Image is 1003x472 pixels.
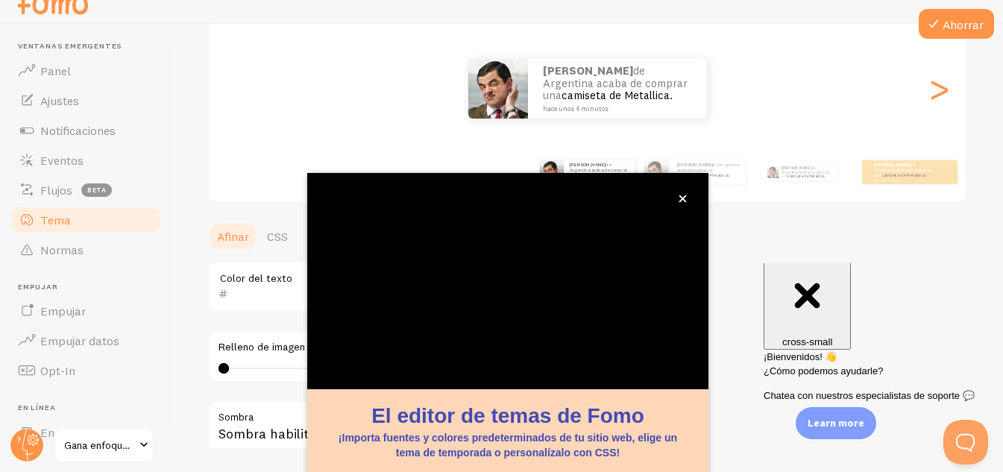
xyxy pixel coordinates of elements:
[40,153,84,168] font: Eventos
[943,17,984,32] font: Ahorrar
[874,162,932,177] font: de Argentina acaba de comprar una
[782,166,829,178] font: de Argentina acaba de comprar una
[677,162,740,177] font: de Argentina acaba de comprar una
[9,235,163,265] a: Normas
[675,191,691,207] button: cerca,
[9,356,163,386] a: Opt-In
[9,205,163,235] a: Tema
[644,160,668,184] img: Fomo
[40,333,119,348] font: Empujar datos
[767,166,779,178] img: Fomo
[40,303,86,318] font: Empujar
[570,162,628,177] font: de Argentina acaba de comprar una
[927,63,952,113] font: >
[562,88,673,102] font: camiseta de Metallica.
[64,438,169,452] font: Gana enfoque y acción
[218,425,332,442] font: Sombra habilitada
[18,41,122,51] font: Ventanas emergentes
[40,363,75,378] font: Opt-In
[787,174,825,178] font: camiseta de Metallica.
[468,59,528,119] img: Fomo
[930,35,948,142] div: Siguiente diapositiva
[258,221,297,251] a: CSS
[9,326,163,356] a: Empujar datos
[40,213,71,227] font: Tema
[217,229,249,244] font: Afinar
[339,432,677,459] font: ¡Importa fuentes y colores predeterminados de tu sitio web, elige un tema de temporada o personal...
[218,340,305,353] font: Relleno de imagen
[87,186,107,194] font: beta
[9,418,163,447] a: En línea
[40,425,84,440] font: En línea
[9,296,163,326] a: Empujar
[540,160,564,184] img: Fomo
[40,63,71,78] font: Panel
[40,242,84,257] font: Normas
[919,9,994,39] button: Ahorrar
[782,166,811,170] font: [PERSON_NAME]
[874,178,900,181] font: hace unos 4 minutos
[9,86,163,116] a: Ajustes
[881,172,926,178] font: camiseta de Metallica.
[543,63,688,102] font: de Argentina acaba de comprar una
[208,221,258,251] a: Afinar
[808,416,864,430] p: Learn more
[570,162,606,168] font: [PERSON_NAME]
[943,420,988,465] iframe: Ayuda Scout Beacon - Abierto
[677,162,713,168] font: [PERSON_NAME]
[9,175,163,205] a: Flujos beta
[40,183,72,198] font: Flujos
[577,172,622,178] font: camiseta de Metallica.
[9,56,163,86] a: Panel
[543,63,633,78] font: [PERSON_NAME]
[543,104,609,113] font: hace unos 4 minutos
[796,407,876,439] div: Learn more
[9,145,163,175] a: Eventos
[756,263,996,420] iframe: Help Scout Beacon: mensajes y notificaciones
[874,162,910,168] font: [PERSON_NAME]
[54,427,154,463] a: Gana enfoque y acción
[685,172,729,178] font: camiseta de Metallica.
[371,404,644,427] font: El editor de temas de Fomo
[18,403,55,412] font: En línea
[267,229,288,244] font: CSS
[40,93,79,108] font: Ajustes
[9,116,163,145] a: Notificaciones
[18,282,58,292] font: Empujar
[40,123,116,138] font: Notificaciones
